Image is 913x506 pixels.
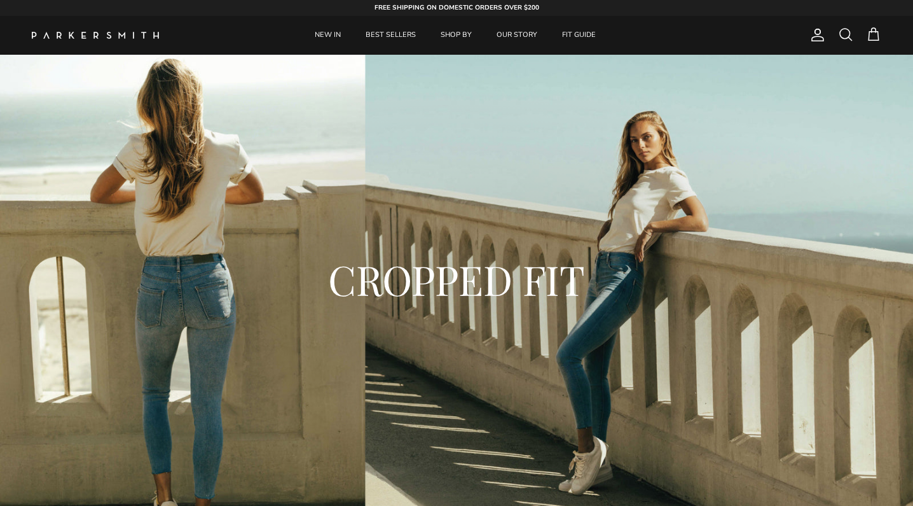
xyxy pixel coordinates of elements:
[32,32,159,39] img: Parker Smith
[189,16,721,55] div: Primary
[551,16,607,55] a: FIT GUIDE
[805,27,825,43] a: Account
[354,16,427,55] a: BEST SELLERS
[429,16,483,55] a: SHOP BY
[374,3,539,12] strong: FREE SHIPPING ON DOMESTIC ORDERS OVER $200
[303,16,352,55] a: NEW IN
[485,16,549,55] a: OUR STORY
[151,253,762,306] h2: CROPPED FIT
